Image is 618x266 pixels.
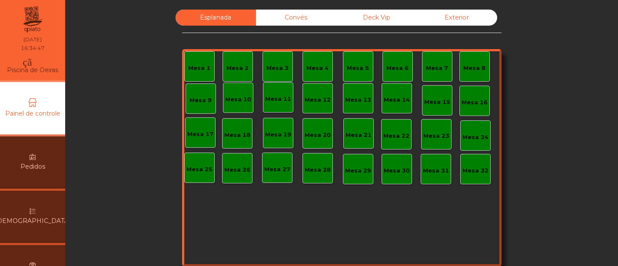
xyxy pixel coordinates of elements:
font: Mesa 2 [226,64,249,71]
font: Mesa 11 [265,95,291,102]
font: Mesa 26 [224,166,250,173]
font: 16:34:47 [21,45,44,51]
font: Mesa 15 [424,98,450,105]
font: Mesa 9 [189,96,212,103]
font: Mesa 22 [383,132,409,139]
font: Deck Vip [363,13,390,21]
font: Mesa 13 [345,96,371,103]
font: Mesa 31 [423,167,449,174]
font: Mesa 30 [384,167,410,174]
font: Mesa 19 [265,131,291,138]
font: Mesa 17 [187,130,213,137]
font: Mesa 32 [462,167,488,174]
font: Mesa 5 [347,64,369,71]
font: Mesa 16 [462,99,488,106]
font: Mesa 14 [384,96,410,103]
font: Mesa 18 [224,131,250,138]
font: Mesa 28 [305,166,331,173]
font: Mesa 29 [345,167,371,174]
font: Mesa 8 [463,64,485,71]
font: Mesa 1 [188,64,210,71]
font: Mesa 25 [186,166,213,173]
font: Mesa 24 [462,133,488,140]
font: Mesa 23 [423,132,449,139]
font: Mesa 4 [306,64,329,71]
font: Mesa 21 [346,131,372,138]
font: Piscina de Oeiras [7,66,58,74]
font: Mesa 12 [305,96,331,103]
font: Exterior [445,13,469,21]
img: qpiato [22,4,43,35]
font: Mesa 10 [225,96,251,103]
font: Mesa 27 [264,166,290,173]
font: Mesa 6 [386,64,409,71]
font: Mesa 7 [426,64,448,71]
font: Esplanada [200,13,232,21]
font: Convés [285,13,307,21]
font: Painel de controle [5,110,60,117]
font: Pedidos [20,163,45,170]
font: [DATE] [23,36,42,43]
font: Mesa 20 [305,131,331,138]
font: Mesa 3 [266,64,289,71]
